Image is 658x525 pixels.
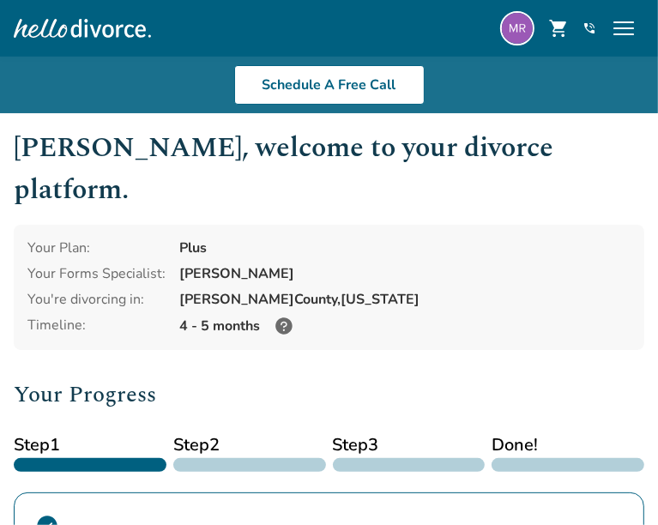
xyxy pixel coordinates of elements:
iframe: Chat Widget [572,443,658,525]
span: menu [610,15,637,42]
div: You're divorcing in: [27,290,166,309]
div: [PERSON_NAME] County, [US_STATE] [179,290,631,309]
div: [PERSON_NAME] [179,264,631,283]
div: Timeline: [27,316,166,336]
span: Step 2 [173,432,326,458]
a: phone_in_talk [583,21,596,35]
img: michael.rager57@gmail.com [500,11,534,45]
span: Step 3 [333,432,486,458]
span: Done! [492,432,644,458]
span: Step 1 [14,432,166,458]
span: shopping_cart [548,18,569,39]
div: Your Forms Specialist: [27,264,166,283]
div: 4 - 5 months [179,316,631,336]
a: Schedule A Free Call [234,65,425,105]
h2: Your Progress [14,377,644,412]
h1: [PERSON_NAME] , welcome to your divorce platform. [14,127,644,211]
div: Your Plan: [27,238,166,257]
div: Plus [179,238,631,257]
